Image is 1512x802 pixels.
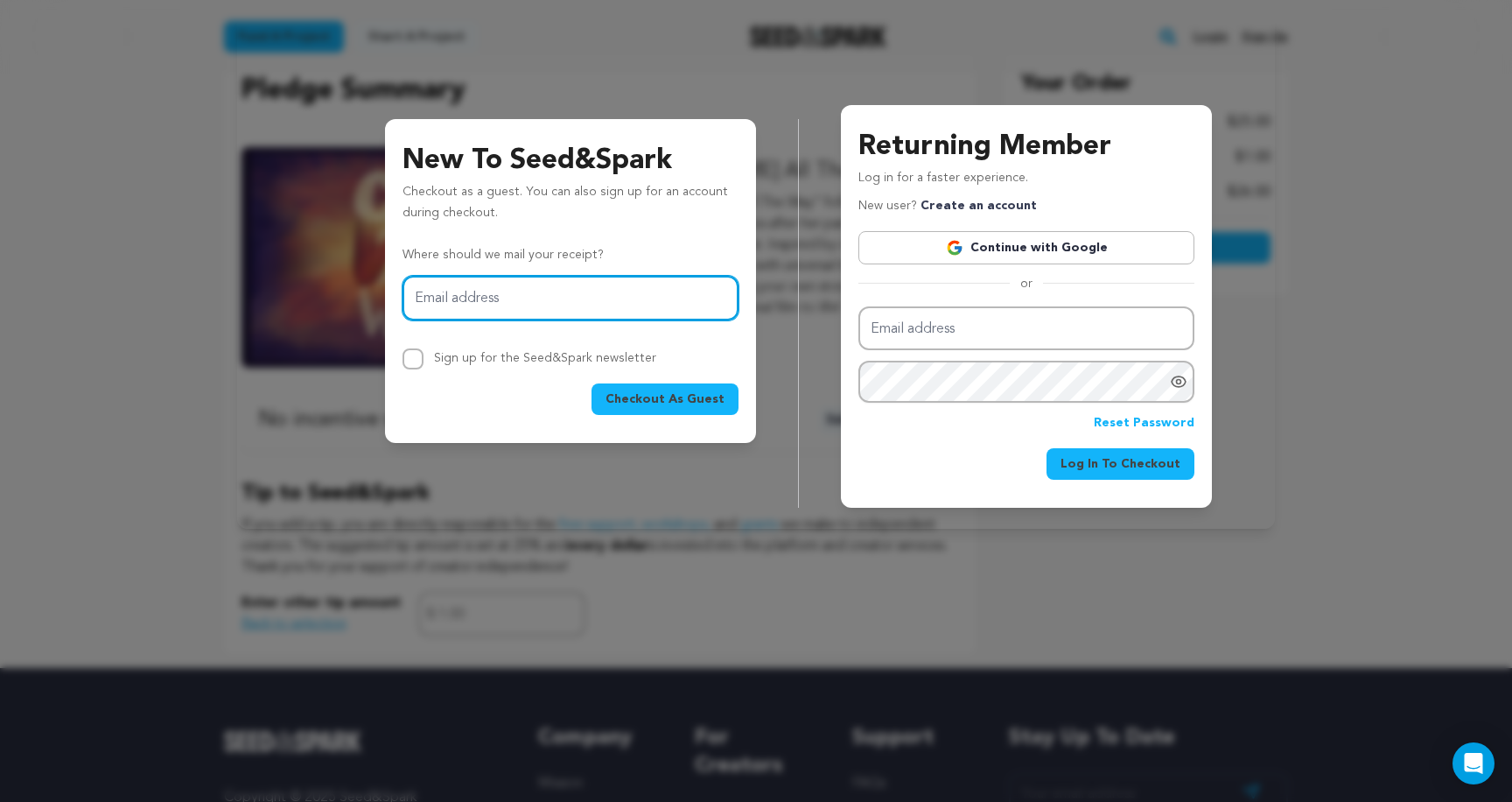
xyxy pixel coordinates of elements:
p: Checkout as a guest. You can also sign up for an account during checkout. [402,182,738,231]
h3: Returning Member [858,126,1194,168]
img: Google logo [946,239,963,257]
label: Sign up for the Seed&Spark newsletter [434,352,656,364]
span: or [1010,275,1043,292]
span: Checkout As Guest [605,390,724,408]
a: Show password as plain text. Warning: this will display your password on the screen. [1170,373,1187,390]
button: Checkout As Guest [591,383,738,415]
a: Create an account [920,200,1037,212]
p: Where should we mail your receipt? [402,245,738,266]
input: Email address [858,306,1194,351]
p: Log in for a faster experience. [858,168,1194,196]
button: Log In To Checkout [1046,448,1194,480]
h3: New To Seed&Spark [402,140,738,182]
div: Open Intercom Messenger [1452,742,1494,784]
input: Email address [402,276,738,320]
p: New user? [858,196,1037,217]
a: Reset Password [1094,413,1194,434]
span: Log In To Checkout [1060,455,1180,473]
a: Continue with Google [858,231,1194,264]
